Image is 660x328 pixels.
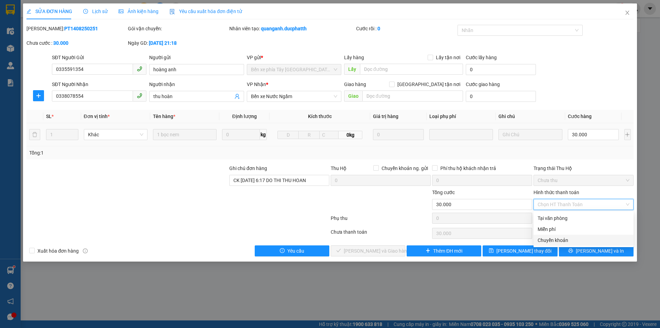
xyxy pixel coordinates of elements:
label: Ghi chú đơn hàng [229,166,267,171]
button: save[PERSON_NAME] thay đổi [483,245,557,256]
span: exclamation-circle [280,248,285,254]
input: Dọc đường [360,64,463,75]
span: plus [426,248,430,254]
th: Ghi chú [496,110,565,123]
span: edit [26,9,31,14]
span: [PERSON_NAME] thay đổi [496,247,551,255]
span: Định lượng [232,114,256,119]
span: phone [137,66,142,72]
span: Thêm ĐH mới [433,247,462,255]
div: Trạng thái Thu Hộ [533,165,634,172]
input: Cước lấy hàng [466,64,536,75]
div: Cước rồi : [356,25,456,32]
div: Người nhận [149,81,244,88]
div: Người gửi [149,54,244,61]
label: Cước lấy hàng [466,55,497,60]
b: [DATE] 21:18 [149,40,177,46]
button: plusThêm ĐH mới [407,245,481,256]
span: kg [260,129,267,140]
span: Giao [344,91,362,102]
b: quanganh.ducphatth [261,26,307,31]
span: Cước hàng [568,114,592,119]
button: plus [33,90,44,101]
label: Cước giao hàng [466,82,500,87]
span: Giao hàng [344,82,366,87]
span: Khác [88,129,143,140]
div: SĐT Người Gửi [52,54,146,61]
span: Bến xe phía Tây Thanh Hóa [251,64,337,75]
div: Tại văn phòng [538,214,629,222]
b: 0 [377,26,380,31]
button: check[PERSON_NAME] và Giao hàng [331,245,405,256]
button: Close [618,3,637,23]
span: Lấy [344,64,360,75]
div: VP gửi [247,54,341,61]
span: Lấy hàng [344,55,364,60]
button: delete [29,129,40,140]
div: Chưa thanh toán [330,228,431,240]
span: 0kg [339,131,362,139]
input: Ghi Chú [498,129,562,140]
span: save [489,248,494,254]
th: Loại phụ phí [427,110,496,123]
div: SĐT Người Nhận [52,81,146,88]
input: Ghi chú đơn hàng [229,175,329,186]
span: Tên hàng [153,114,175,119]
span: [PERSON_NAME] và In [576,247,624,255]
span: Xuất hóa đơn hàng [35,247,81,255]
span: SL [46,114,52,119]
span: user-add [234,94,240,99]
span: picture [119,9,123,14]
span: Đơn vị tính [84,114,110,119]
span: phone [137,93,142,98]
span: Giá trị hàng [373,114,398,119]
span: close [625,10,630,15]
input: Cước giao hàng [466,91,536,102]
div: Miễn phí [538,225,629,233]
div: [PERSON_NAME]: [26,25,126,32]
img: icon [169,9,175,14]
span: Thu Hộ [331,166,346,171]
div: Tổng: 1 [29,149,255,157]
span: printer [568,248,573,254]
input: C [319,131,339,139]
button: exclamation-circleYêu cầu [255,245,329,256]
span: info-circle [83,248,88,253]
span: VP Nhận [247,82,266,87]
input: Dọc đường [362,91,463,102]
input: R [298,131,320,139]
span: Bến xe Nước Ngầm [251,91,337,102]
div: Gói vận chuyển: [128,25,228,32]
span: Chọn HT Thanh Toán [538,199,629,210]
div: Chưa cước : [26,39,126,47]
label: Hình thức thanh toán [533,190,579,195]
span: Lấy tận nơi [433,54,463,61]
input: VD: Bàn, Ghế [153,129,217,140]
span: SỬA ĐƠN HÀNG [26,9,72,14]
span: Tổng cước [432,190,455,195]
button: printer[PERSON_NAME] và In [559,245,634,256]
span: Yêu cầu [287,247,304,255]
span: [GEOGRAPHIC_DATA] tận nơi [395,81,463,88]
b: PT1408250251 [64,26,98,31]
span: Chưa thu [538,175,629,186]
span: Yêu cầu xuất hóa đơn điện tử [169,9,242,14]
span: Phí thu hộ khách nhận trả [438,165,499,172]
div: Phụ thu [330,214,431,226]
span: Lịch sử [83,9,108,14]
input: D [277,131,299,139]
span: Kích thước [308,114,332,119]
span: Ảnh kiện hàng [119,9,158,14]
span: clock-circle [83,9,88,14]
input: 0 [373,129,424,140]
div: Nhân viên tạo: [229,25,355,32]
div: Chuyển khoản [538,236,629,244]
button: plus [624,129,631,140]
div: Ngày GD: [128,39,228,47]
b: 30.000 [53,40,68,46]
span: Chuyển khoản ng. gửi [379,165,431,172]
span: plus [33,93,44,98]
